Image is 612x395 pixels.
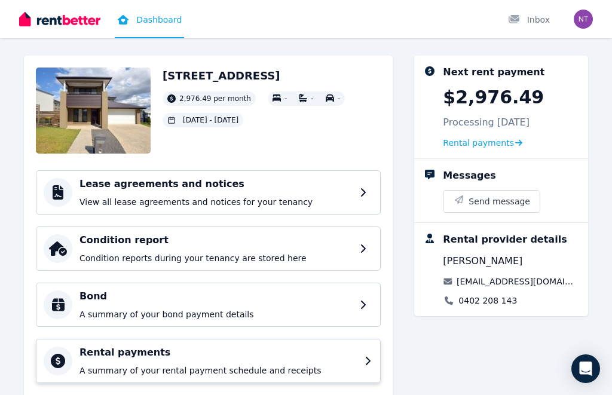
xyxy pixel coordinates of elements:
[574,10,593,29] img: Ngavaine Tearea
[443,137,522,149] a: Rental payments
[79,289,353,304] h4: Bond
[508,14,550,26] div: Inbox
[443,115,530,130] p: Processing [DATE]
[443,191,540,212] button: Send message
[79,308,353,320] p: A summary of your bond payment details
[443,65,544,79] div: Next rent payment
[79,196,353,208] p: View all lease agreements and notices for your tenancy
[443,169,495,183] div: Messages
[469,195,530,207] span: Send message
[571,354,600,383] div: Open Intercom Messenger
[338,94,340,103] span: -
[79,233,353,247] h4: Condition report
[284,94,287,103] span: -
[457,275,579,287] a: [EMAIL_ADDRESS][DOMAIN_NAME]
[79,365,357,376] p: A summary of your rental payment schedule and receipts
[311,94,313,103] span: -
[183,115,238,125] span: [DATE] - [DATE]
[19,10,100,28] img: RentBetter
[79,345,357,360] h4: Rental payments
[163,68,345,84] h2: [STREET_ADDRESS]
[79,177,353,191] h4: Lease agreements and notices
[443,254,522,268] span: [PERSON_NAME]
[443,87,544,108] p: $2,976.49
[179,94,251,103] span: 2,976.49 per month
[443,232,567,247] div: Rental provider details
[458,295,517,307] a: 0402 208 143
[79,252,353,264] p: Condition reports during your tenancy are stored here
[443,137,514,149] span: Rental payments
[36,68,151,154] img: Property Url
